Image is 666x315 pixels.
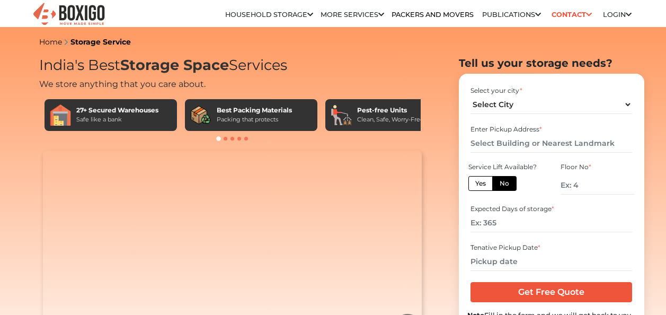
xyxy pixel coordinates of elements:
div: Enter Pickup Address [470,125,632,134]
a: Contact [548,6,596,23]
h2: Tell us your storage needs? [459,57,644,69]
input: Ex: 365 [470,214,632,232]
a: Storage Service [70,37,131,47]
div: Packing that protects [217,115,292,124]
a: Household Storage [225,11,313,19]
div: Safe like a bank [76,115,158,124]
img: 27+ Secured Warehouses [50,104,71,126]
input: Select Building or Nearest Landmark [470,134,632,153]
span: Storage Space [120,56,229,74]
a: Login [603,11,632,19]
img: Boxigo [32,2,106,28]
a: Home [39,37,62,47]
div: Select your city [470,86,632,95]
div: Clean, Safe, Worry-Free [357,115,424,124]
div: Expected Days of storage [470,204,632,214]
div: Pest-free Units [357,106,424,115]
label: Yes [468,176,493,191]
input: Pickup date [470,252,632,271]
div: Best Packing Materials [217,106,292,115]
a: Publications [482,11,541,19]
span: We store anything that you care about. [39,79,206,89]
a: More services [321,11,384,19]
h1: India's Best Services [39,57,426,74]
label: No [492,176,517,191]
img: Pest-free Units [331,104,352,126]
input: Get Free Quote [470,282,632,302]
img: Best Packing Materials [190,104,211,126]
input: Ex: 4 [561,176,634,195]
a: Packers and Movers [392,11,474,19]
div: 27+ Secured Warehouses [76,106,158,115]
div: Tenative Pickup Date [470,243,632,252]
div: Floor No [561,162,634,172]
div: Service Lift Available? [468,162,541,172]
